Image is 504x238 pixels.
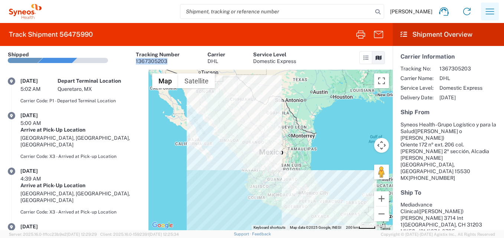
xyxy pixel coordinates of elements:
h5: Ship To [400,189,496,196]
div: DHL [207,58,225,65]
div: Carrier Code: X3 - Arrived at Pick-up Location [20,209,141,215]
span: Mediadvance Clinical [PERSON_NAME] 3714 Int 1 [400,202,464,228]
h2: Track Shipment 56475990 [9,30,93,39]
img: Google [150,221,175,230]
span: Server: 2025.16.0-1ffcc23b9e2 [9,232,97,237]
div: 5:02 AM [20,86,58,92]
div: [GEOGRAPHIC_DATA], [GEOGRAPHIC_DATA], [GEOGRAPHIC_DATA] [20,190,141,204]
div: [DATE] [20,77,58,84]
span: Oriente 172 nº ext. 206 col. [PERSON_NAME] 2ª sección, Alcadia [PERSON_NAME] [400,142,489,161]
span: Tracking No: [400,65,433,72]
div: Arrive at Pick-Up Location [20,126,141,133]
span: Delivery Date: [400,94,433,101]
a: Open this area in Google Maps (opens a new window) [150,221,175,230]
h5: Ship From [400,109,496,116]
span: [DATE] 12:29:29 [67,232,97,237]
div: Depart Terminal Location [58,77,141,84]
span: Service Level: [400,85,433,91]
button: Drag Pegman onto the map to open Street View [374,165,389,179]
address: [GEOGRAPHIC_DATA], [GEOGRAPHIC_DATA] 15530 MX [400,121,496,181]
span: 200 km [346,225,359,229]
div: [GEOGRAPHIC_DATA], [GEOGRAPHIC_DATA], [GEOGRAPHIC_DATA] [20,135,141,148]
button: Zoom out [374,206,389,221]
button: Map camera controls [374,138,389,153]
div: Carrier Code: X3 - Arrived at Pick-up Location [20,153,141,160]
span: ([PERSON_NAME] o [PERSON_NAME]) [400,128,462,141]
div: Carrier Code: P1 - Departed Terminal Location [20,97,141,104]
button: Zoom in [374,191,389,206]
span: Syneos Health - Grupo Logístico y para la Salud [400,122,496,134]
div: Service Level [253,51,296,58]
div: Queretaro, MX [58,86,141,92]
span: Client: 2025.16.0-1592391 [100,232,179,237]
a: Feedback [252,232,271,236]
span: 52--(614)674-0705 [409,228,455,234]
input: Shipment, tracking or reference number [180,4,373,19]
div: 4:39 AM [20,175,58,182]
button: Show street map [152,73,178,88]
header: Shipment Overview [393,23,504,46]
div: Carrier [207,51,225,58]
span: 1367305203 [439,65,482,72]
h5: Carrier Information [400,53,496,60]
div: 1367305203 [136,58,180,65]
span: Carrier Name: [400,75,433,82]
div: Shipped [8,51,29,58]
button: Map Scale: 200 km per 42 pixels [344,225,378,230]
button: Show satellite imagery [178,73,215,88]
button: Keyboard shortcuts [253,225,285,230]
span: Copyright © [DATE]-[DATE] Agistix Inc., All Rights Reserved [381,231,495,238]
div: Arrive at Pick-Up Location [20,182,141,189]
span: ([PERSON_NAME]) [418,208,464,214]
address: [GEOGRAPHIC_DATA], CH 31203 MX [400,201,496,235]
div: [DATE] [20,112,58,119]
span: [PHONE_NUMBER] [409,175,455,181]
span: [DATE] [439,94,482,101]
span: DHL [439,75,482,82]
div: [DATE] [20,168,58,174]
div: [DATE] [20,223,58,230]
span: [PERSON_NAME] [390,8,432,15]
button: Toggle fullscreen view [374,73,389,88]
div: Domestic Express [253,58,296,65]
span: Domestic Express [439,85,482,91]
div: 5:00 AM [20,120,58,126]
a: Support [234,232,252,236]
a: Terms [380,227,390,231]
span: [DATE] 12:25:34 [149,232,179,237]
div: Tracking Number [136,51,180,58]
span: Map data ©2025 Google, INEGI [290,225,341,229]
